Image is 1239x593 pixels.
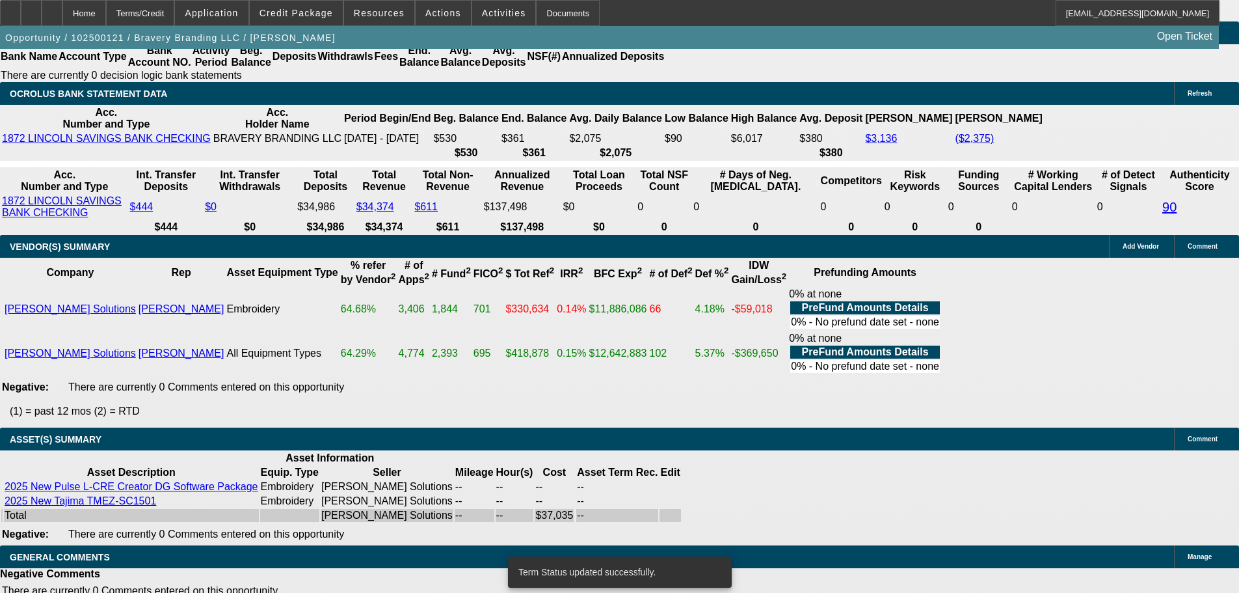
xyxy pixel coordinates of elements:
th: 0 [820,221,883,234]
td: 4.18% [695,288,730,331]
th: # Working Capital Lenders [1011,169,1095,193]
sup: 2 [637,266,642,275]
td: 1,844 [431,288,472,331]
sup: 2 [550,266,554,275]
th: End. Balance [399,44,440,69]
th: Deposits [272,44,317,69]
th: $2,075 [568,146,663,159]
b: Def % [695,268,729,279]
div: Term Status updated successfully. [508,557,726,588]
b: # of Def [650,268,693,279]
span: 0 [1012,201,1018,212]
th: Equip. Type [260,466,319,479]
td: 0 [820,195,883,219]
td: $530 [433,132,499,145]
td: -- [455,480,494,493]
b: IRR [560,268,583,279]
th: Authenticity Score [1162,169,1238,193]
td: [PERSON_NAME] Solutions [321,480,453,493]
a: ($2,375) [955,133,994,144]
td: 0 [1097,195,1160,219]
td: 4,774 [398,332,430,375]
td: 0.14% [556,288,587,331]
th: Avg. Deposits [481,44,527,69]
b: % refer by Vendor [341,260,396,285]
b: Cost [543,467,566,478]
td: $2,075 [568,132,663,145]
td: Embroidery [260,480,319,493]
td: BRAVERY BRANDING LLC [213,132,342,145]
sup: 2 [578,266,583,275]
th: Avg. Balance [440,44,481,69]
span: Comment [1188,243,1218,250]
td: 0 [637,195,691,219]
th: 0 [884,221,946,234]
th: Withdrawls [317,44,373,69]
span: Activities [482,8,526,18]
td: 3,406 [398,288,430,331]
th: Low Balance [664,106,729,131]
span: Manage [1188,553,1212,560]
td: [PERSON_NAME] Solutions [321,495,453,508]
span: Application [185,8,238,18]
th: 0 [693,221,818,234]
th: Annualized Revenue [483,169,561,193]
th: $444 [129,221,204,234]
th: Avg. Daily Balance [568,106,663,131]
th: Annualized Deposits [561,44,665,69]
td: -- [535,495,574,508]
th: End. Balance [501,106,567,131]
td: -$59,018 [730,288,787,331]
td: $330,634 [505,288,555,331]
span: Refresh [1188,90,1212,97]
th: Acc. Number and Type [1,106,211,131]
td: -- [455,495,494,508]
th: $361 [501,146,567,159]
td: $11,886,086 [589,288,648,331]
span: There are currently 0 Comments entered on this opportunity [68,529,344,540]
th: Total Non-Revenue [414,169,481,193]
button: Actions [416,1,471,25]
td: -- [496,495,534,508]
th: [PERSON_NAME] [955,106,1043,131]
td: 64.29% [340,332,397,375]
a: 1872 LINCOLN SAVINGS BANK CHECKING [2,195,122,218]
th: Asset Term Recommendation [576,466,658,479]
b: IDW Gain/Loss [731,260,786,285]
button: Activities [472,1,536,25]
td: 0 [948,195,1010,219]
th: Int. Transfer Deposits [129,169,204,193]
sup: 2 [498,266,503,275]
b: BFC Exp [594,268,642,279]
td: 102 [649,332,693,375]
th: Account Type [58,44,127,69]
td: 66 [649,288,693,331]
th: $0 [204,221,295,234]
b: Seller [373,467,401,478]
th: [PERSON_NAME] [864,106,953,131]
th: High Balance [730,106,797,131]
th: $0 [563,221,636,234]
td: -- [496,509,534,522]
a: $3,136 [865,133,897,144]
a: $444 [130,201,153,212]
b: Asset Term Rec. [577,467,658,478]
th: 0 [948,221,1010,234]
td: $34,986 [297,195,354,219]
td: $90 [664,132,729,145]
b: Negative: [2,381,49,393]
th: $34,374 [356,221,413,234]
th: Acc. Number and Type [1,169,128,193]
td: 695 [473,332,504,375]
th: Total Revenue [356,169,413,193]
sup: 2 [391,271,395,281]
th: NSF(#) [526,44,561,69]
th: # of Detect Signals [1097,169,1160,193]
a: 2025 New Pulse L-CRE Creator DG Software Package [5,481,258,492]
div: $137,498 [484,201,561,213]
a: [PERSON_NAME] Solutions [5,303,136,314]
b: Company [46,267,94,278]
th: Beg. Balance [230,44,271,69]
sup: 2 [425,271,429,281]
th: Fees [374,44,399,69]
